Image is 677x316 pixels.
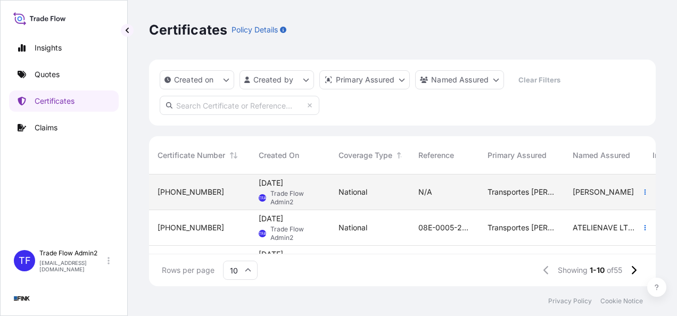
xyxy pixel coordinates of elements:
[19,255,31,266] span: TF
[319,70,410,89] button: distributor Filter options
[240,70,314,89] button: createdBy Filter options
[573,150,630,161] span: Named Assured
[259,150,299,161] span: Created On
[158,187,224,197] span: [PHONE_NUMBER]
[418,150,454,161] span: Reference
[9,117,119,138] a: Claims
[259,213,283,224] span: [DATE]
[158,222,224,233] span: [PHONE_NUMBER]
[9,64,119,85] a: Quotes
[270,225,321,242] span: Trade Flow Admin2
[338,150,392,161] span: Coverage Type
[39,249,105,257] p: Trade Flow Admin2
[9,37,119,59] a: Insights
[607,265,622,276] span: of 55
[39,260,105,272] p: [EMAIL_ADDRESS][DOMAIN_NAME]
[431,74,489,85] p: Named Assured
[418,222,470,233] span: 08E-0005-25 OA DDR
[488,222,556,233] span: Transportes [PERSON_NAME] Ltda ([GEOGRAPHIC_DATA]'s Head Office)
[518,74,560,85] p: Clear Filters
[160,96,319,115] input: Search Certificate or Reference...
[259,193,267,203] span: TFA
[13,290,30,307] img: organization-logo
[160,70,234,89] button: createdOn Filter options
[338,187,367,197] span: National
[35,96,75,106] p: Certificates
[548,297,592,305] a: Privacy Policy
[270,189,321,206] span: Trade Flow Admin2
[35,43,62,53] p: Insights
[338,222,367,233] span: National
[149,21,227,38] p: Certificates
[162,265,214,276] span: Rows per page
[418,187,432,197] span: N/A
[573,187,634,197] span: [PERSON_NAME]
[35,69,60,80] p: Quotes
[509,71,569,88] button: Clear Filters
[9,90,119,112] a: Certificates
[259,249,283,260] span: [DATE]
[174,74,214,85] p: Created on
[488,150,547,161] span: Primary Assured
[558,265,588,276] span: Showing
[259,228,267,239] span: TFA
[232,24,278,35] p: Policy Details
[259,178,283,188] span: [DATE]
[415,70,504,89] button: cargoOwner Filter options
[158,150,225,161] span: Certificate Number
[336,74,394,85] p: Primary Assured
[227,149,240,162] button: Sort
[253,74,294,85] p: Created by
[590,265,605,276] span: 1-10
[394,149,407,162] button: Sort
[488,187,556,197] span: Transportes [PERSON_NAME] Ltda ([GEOGRAPHIC_DATA]'s Head Office)
[600,297,643,305] a: Cookie Notice
[35,122,57,133] p: Claims
[573,222,635,233] span: ATELIENAVE LTDA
